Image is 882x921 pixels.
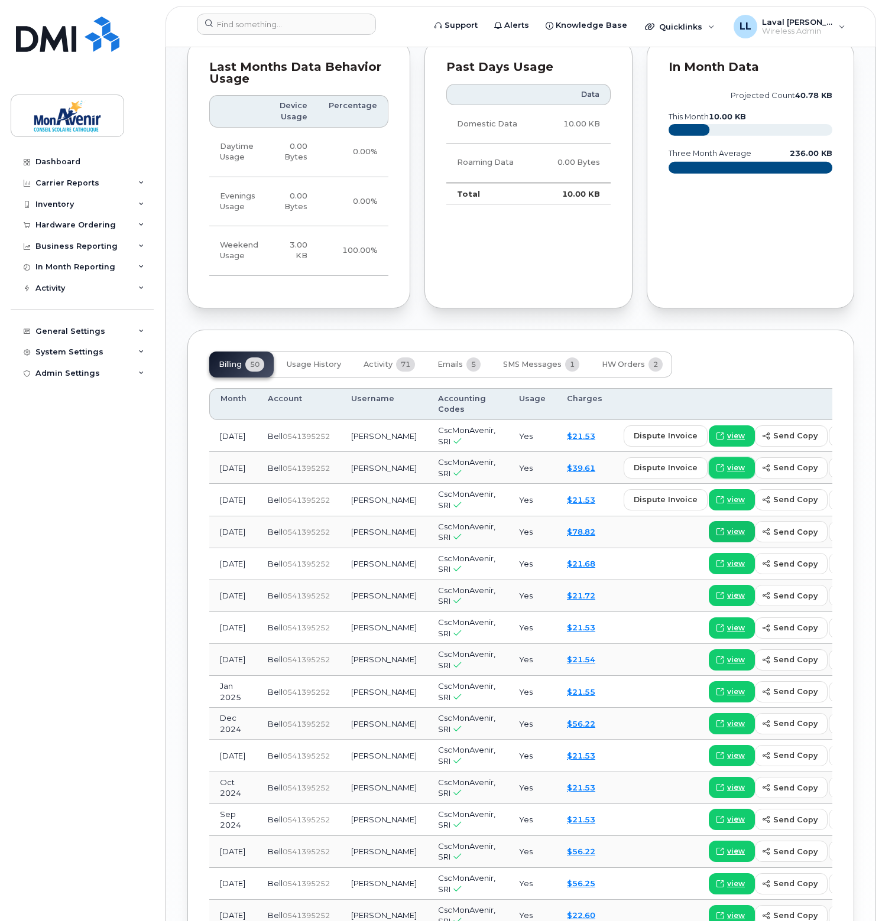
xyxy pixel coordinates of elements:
[446,144,539,182] td: Roaming Data
[773,814,818,825] span: send copy
[773,494,818,505] span: send copy
[268,495,283,505] span: Bell
[709,681,755,702] a: view
[556,388,613,421] th: Charges
[755,777,828,798] button: send copy
[268,847,283,856] span: Bell
[268,719,283,728] span: Bell
[438,522,495,542] span: CscMonAvenir, SRI
[773,718,818,729] span: send copy
[709,425,755,447] a: view
[209,452,257,484] td: [DATE]
[438,841,495,862] span: CscMonAvenir, SRI
[341,836,427,868] td: [PERSON_NAME]
[445,19,478,31] span: Support
[727,655,745,665] span: view
[446,105,539,144] td: Domestic Data
[209,676,257,708] td: Jan 2025
[508,772,556,804] td: Yes
[438,554,495,574] span: CscMonAvenir, SRI
[318,128,388,177] td: 0.00%
[438,425,495,446] span: CscMonAvenir, SRI
[268,431,283,441] span: Bell
[268,559,283,568] span: Bell
[727,526,745,537] span: view
[508,420,556,452] td: Yes
[209,772,257,804] td: Oct 2024
[567,719,595,728] a: $56.22
[727,878,745,889] span: view
[755,681,828,702] button: send copy
[567,815,595,824] a: $21.53
[567,527,595,536] a: $78.82
[508,708,556,740] td: Yes
[283,591,330,600] span: 0541395252
[283,688,330,697] span: 0541395252
[209,836,257,868] td: [DATE]
[341,484,427,516] td: [PERSON_NAME]
[773,590,818,601] span: send copy
[269,128,318,177] td: 0.00 Bytes
[341,516,427,548] td: [PERSON_NAME]
[269,177,318,227] td: 0.00 Bytes
[648,357,663,372] span: 2
[709,713,755,734] a: view
[283,655,330,664] span: 0541395252
[727,463,745,473] span: view
[727,782,745,793] span: view
[508,548,556,580] td: Yes
[755,873,828,894] button: send copy
[209,868,257,900] td: [DATE]
[727,814,745,825] span: view
[318,226,388,276] td: 100.00%
[341,612,427,644] td: [PERSON_NAME]
[257,388,341,421] th: Account
[539,105,611,144] td: 10.00 KB
[508,580,556,612] td: Yes
[762,27,833,36] span: Wireless Admin
[727,623,745,633] span: view
[268,815,283,824] span: Bell
[341,452,427,484] td: [PERSON_NAME]
[209,388,257,421] th: Month
[755,745,828,766] button: send copy
[283,623,330,632] span: 0541395252
[283,528,330,536] span: 0541395252
[508,388,556,421] th: Usage
[727,910,745,921] span: view
[539,183,611,205] td: 10.00 KB
[341,868,427,900] td: [PERSON_NAME]
[755,713,828,734] button: send copy
[341,740,427,772] td: [PERSON_NAME]
[508,516,556,548] td: Yes
[755,489,828,510] button: send copy
[624,489,708,510] button: dispute invoice
[438,457,495,478] span: CscMonAvenir, SRI
[508,612,556,644] td: Yes
[438,745,495,766] span: CscMonAvenir, SRI
[268,783,283,792] span: Bell
[283,911,330,920] span: 0541395252
[396,357,415,372] span: 71
[283,432,330,441] span: 0541395252
[634,494,698,505] span: dispute invoice
[624,457,708,479] button: dispute invoice
[466,357,481,372] span: 5
[438,681,495,702] span: CscMonAvenir, SRI
[709,809,755,830] a: view
[209,516,257,548] td: [DATE]
[283,720,330,728] span: 0541395252
[268,623,283,632] span: Bell
[438,489,495,510] span: CscMonAvenir, SRI
[567,847,595,856] a: $56.22
[773,782,818,793] span: send copy
[508,676,556,708] td: Yes
[508,740,556,772] td: Yes
[709,873,755,894] a: view
[773,750,818,761] span: send copy
[197,14,376,35] input: Find something...
[567,751,595,760] a: $21.53
[508,452,556,484] td: Yes
[567,463,595,473] a: $39.61
[755,649,828,671] button: send copy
